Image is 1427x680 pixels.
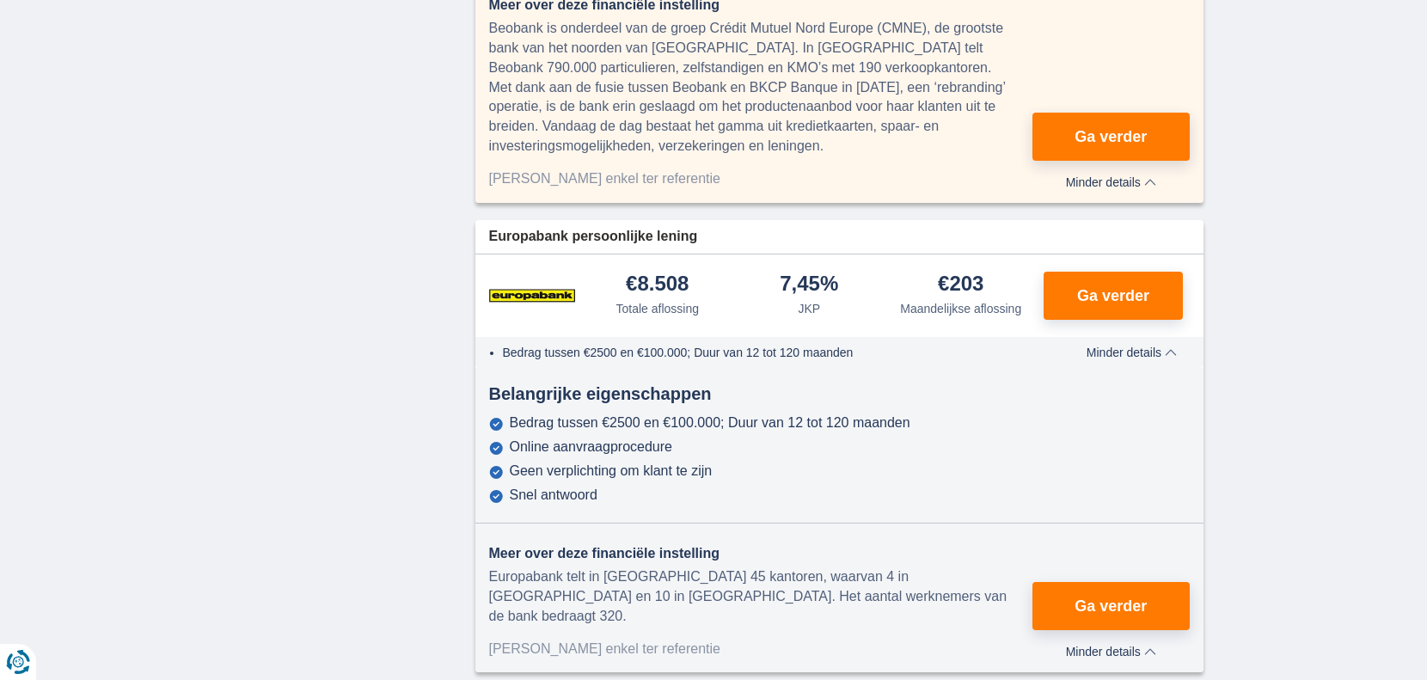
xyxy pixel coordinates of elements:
[1066,646,1156,658] span: Minder details
[510,415,910,431] div: Bedrag tussen €2500 en €100.000; Duur van 12 tot 120 maanden
[489,640,1032,659] div: [PERSON_NAME] enkel ter referentie
[1044,272,1183,320] button: Ga verder
[489,567,1032,627] div: Europabank telt in [GEOGRAPHIC_DATA] 45 kantoren, waarvan 4 in [GEOGRAPHIC_DATA] en 10 in [GEOGRA...
[489,19,1032,156] div: Beobank is onderdeel van de groep Crédit Mutuel Nord Europe (CMNE), de grootste bank van het noor...
[1032,169,1190,189] button: Minder details
[489,169,1032,189] div: [PERSON_NAME] enkel ter referentie
[1087,346,1177,358] span: Minder details
[503,344,1033,361] li: Bedrag tussen €2500 en €100.000; Duur van 12 tot 120 maanden
[1075,598,1147,614] span: Ga verder
[489,544,1032,564] div: Meer over deze financiële instelling
[510,463,713,479] div: Geen verplichting om klant te zijn
[626,273,689,297] div: €8.508
[489,227,698,247] span: Europabank persoonlijke lening
[1032,582,1190,630] button: Ga verder
[1077,288,1149,303] span: Ga verder
[1032,113,1190,161] button: Ga verder
[1066,176,1156,188] span: Minder details
[616,300,699,317] div: Totale aflossing
[510,487,597,503] div: Snel antwoord
[1074,346,1190,359] button: Minder details
[938,273,983,297] div: €203
[780,273,838,297] div: 7,45%
[798,300,820,317] div: JKP
[475,382,1204,407] div: Belangrijke eigenschappen
[1032,639,1190,659] button: Minder details
[510,439,672,455] div: Online aanvraagprocedure
[1075,129,1147,144] span: Ga verder
[900,300,1021,317] div: Maandelijkse aflossing
[489,274,575,317] img: product.pl.alt Europabank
